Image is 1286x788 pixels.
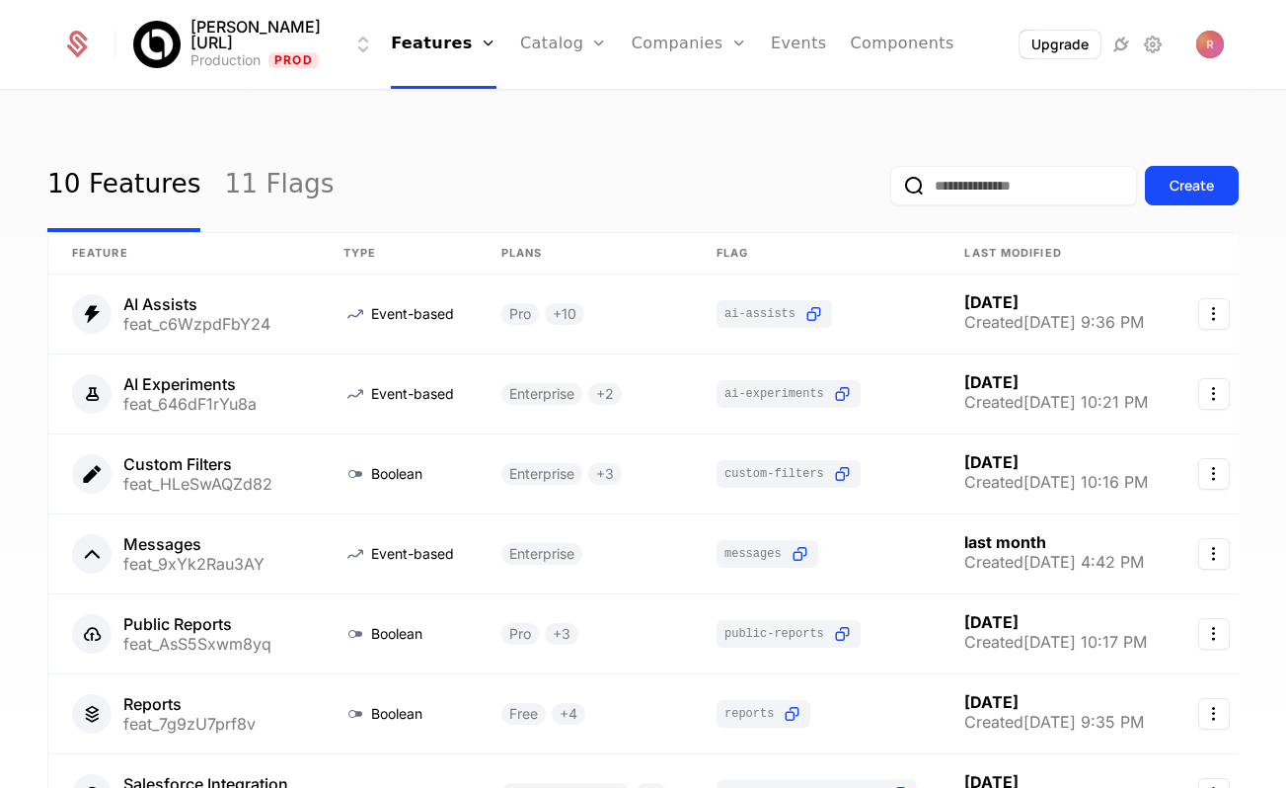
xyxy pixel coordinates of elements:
img: Ryan [1196,31,1224,58]
span: Prod [268,52,319,68]
button: Select environment [139,19,375,70]
button: Select action [1198,618,1230,650]
th: Last Modified [941,233,1174,275]
button: Select action [1198,378,1230,410]
button: Create [1145,166,1239,205]
div: Production [190,50,261,70]
button: Select action [1198,298,1230,330]
a: Integrations [1109,33,1133,56]
a: 10 Features [47,139,200,232]
span: [PERSON_NAME][URL] [190,19,332,50]
button: Select action [1198,698,1230,730]
th: Plans [478,233,693,275]
a: 11 Flags [224,139,334,232]
a: Settings [1141,33,1165,56]
img: Billy.ai [133,21,181,68]
th: Flag [693,233,941,275]
button: Select action [1198,538,1230,570]
th: Type [320,233,478,275]
button: Select action [1198,458,1230,490]
div: Create [1170,176,1214,196]
th: Feature [48,233,320,275]
button: Open user button [1196,31,1224,58]
button: Upgrade [1020,31,1100,58]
